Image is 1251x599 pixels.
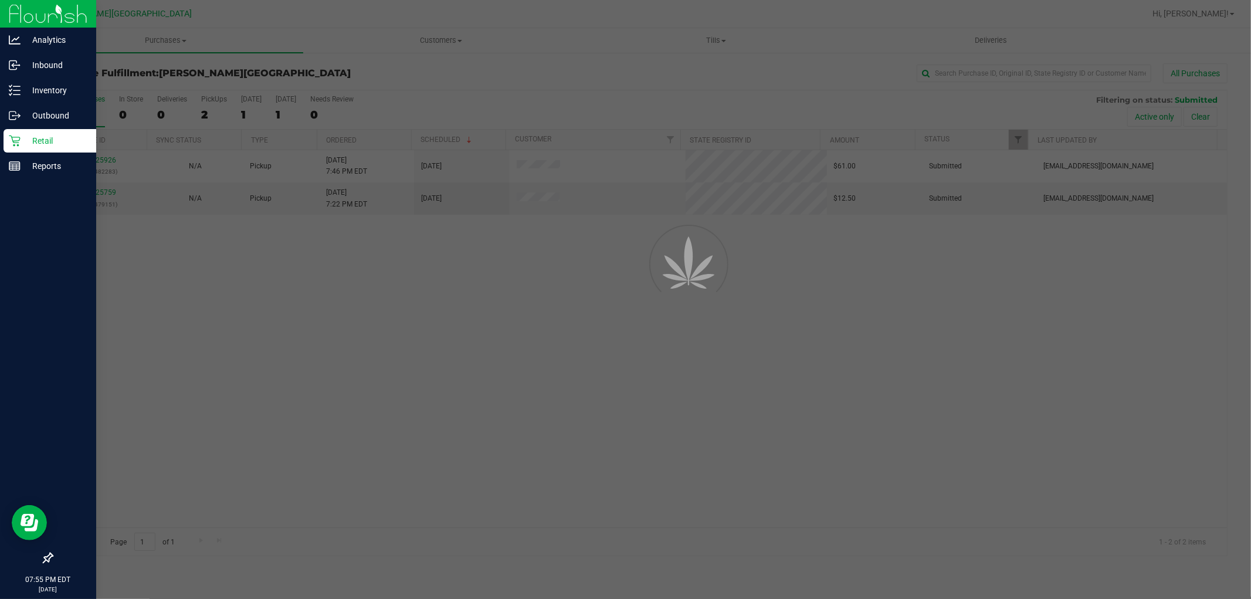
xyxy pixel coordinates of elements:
p: Outbound [21,109,91,123]
inline-svg: Reports [9,160,21,172]
inline-svg: Outbound [9,110,21,121]
p: Analytics [21,33,91,47]
inline-svg: Inventory [9,84,21,96]
p: Inventory [21,83,91,97]
p: [DATE] [5,585,91,594]
iframe: Resource center [12,505,47,540]
p: 07:55 PM EDT [5,574,91,585]
p: Inbound [21,58,91,72]
inline-svg: Inbound [9,59,21,71]
inline-svg: Analytics [9,34,21,46]
inline-svg: Retail [9,135,21,147]
p: Reports [21,159,91,173]
p: Retail [21,134,91,148]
